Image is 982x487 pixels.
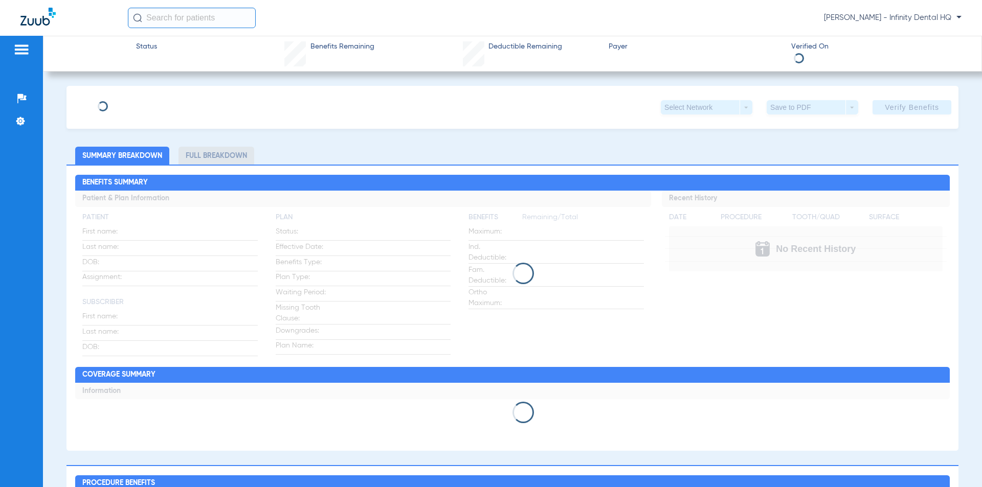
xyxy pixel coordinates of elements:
span: Payer [609,41,783,52]
span: Status [136,41,157,52]
img: Zuub Logo [20,8,56,26]
img: Search Icon [133,13,142,22]
li: Summary Breakdown [75,147,169,165]
h2: Coverage Summary [75,367,949,383]
h2: Benefits Summary [75,175,949,191]
li: Full Breakdown [178,147,254,165]
span: Benefits Remaining [310,41,374,52]
span: Verified On [791,41,965,52]
span: [PERSON_NAME] - Infinity Dental HQ [824,13,962,23]
input: Search for patients [128,8,256,28]
img: hamburger-icon [13,43,30,56]
span: Deductible Remaining [488,41,562,52]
